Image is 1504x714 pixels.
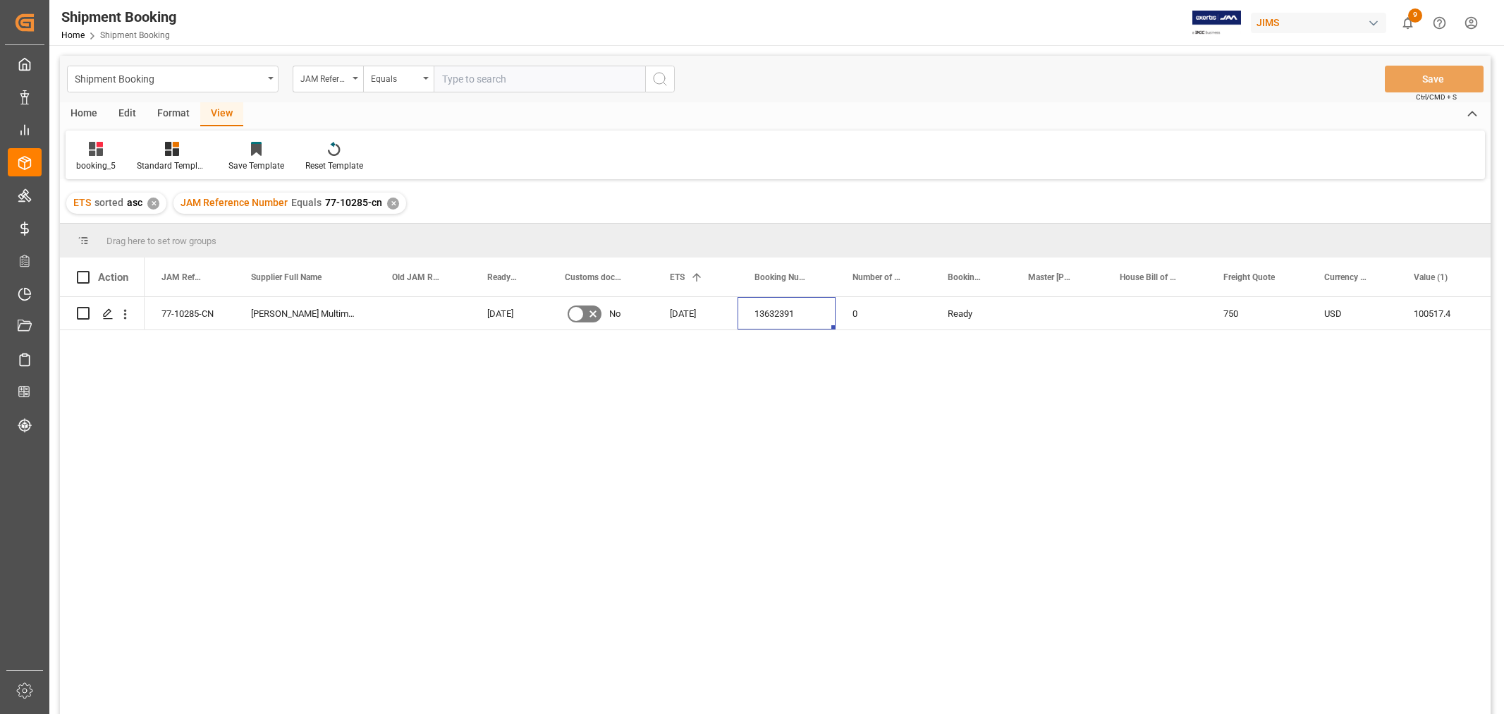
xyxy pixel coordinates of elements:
[300,69,348,85] div: JAM Reference Number
[754,272,806,282] span: Booking Number
[228,159,284,172] div: Save Template
[291,197,322,208] span: Equals
[251,272,322,282] span: Supplier Full Name
[1324,272,1367,282] span: Currency (freight quote)
[127,197,142,208] span: asc
[67,66,279,92] button: open menu
[387,198,399,210] div: ✕
[1206,297,1307,329] div: 750
[60,102,108,126] div: Home
[147,102,200,126] div: Format
[94,197,123,208] span: sorted
[565,272,623,282] span: Customs documents sent to broker
[1251,9,1392,36] button: JIMS
[305,159,363,172] div: Reset Template
[75,69,263,87] div: Shipment Booking
[1307,297,1397,329] div: USD
[1028,272,1073,282] span: Master [PERSON_NAME] of Lading Number
[1414,272,1448,282] span: Value (1)
[325,197,382,208] span: 77-10285-cn
[147,198,159,210] div: ✕
[852,272,901,282] span: Number of Containers
[181,197,288,208] span: JAM Reference Number
[200,102,243,126] div: View
[1251,13,1386,33] div: JIMS
[108,102,147,126] div: Edit
[60,297,145,330] div: Press SPACE to select this row.
[1192,11,1241,35] img: Exertis%20JAM%20-%20Email%20Logo.jpg_1722504956.jpg
[1416,92,1457,102] span: Ctrl/CMD + S
[76,159,116,172] div: booking_5
[392,272,441,282] span: Old JAM Reference Number
[670,272,685,282] span: ETS
[371,69,419,85] div: Equals
[234,297,375,329] div: [PERSON_NAME] Multimedia [GEOGRAPHIC_DATA]
[1385,66,1484,92] button: Save
[948,272,982,282] span: Booking Status
[1392,7,1424,39] button: show 9 new notifications
[363,66,434,92] button: open menu
[98,271,128,284] div: Action
[836,297,931,329] div: 0
[161,272,204,282] span: JAM Reference Number
[487,272,518,282] span: Ready Date
[609,298,620,330] span: No
[1397,297,1481,329] div: 100517.4
[1120,272,1177,282] span: House Bill of Lading Number
[1424,7,1455,39] button: Help Center
[293,66,363,92] button: open menu
[106,236,216,246] span: Drag here to set row groups
[948,298,994,330] div: Ready
[1408,8,1422,23] span: 9
[61,30,85,40] a: Home
[738,297,836,329] div: 13632391
[470,297,548,329] div: [DATE]
[73,197,91,208] span: ETS
[653,297,738,329] div: [DATE]
[645,66,675,92] button: search button
[145,297,234,329] div: 77-10285-CN
[61,6,176,28] div: Shipment Booking
[1223,272,1275,282] span: Freight Quote
[137,159,207,172] div: Standard Templates
[434,66,645,92] input: Type to search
